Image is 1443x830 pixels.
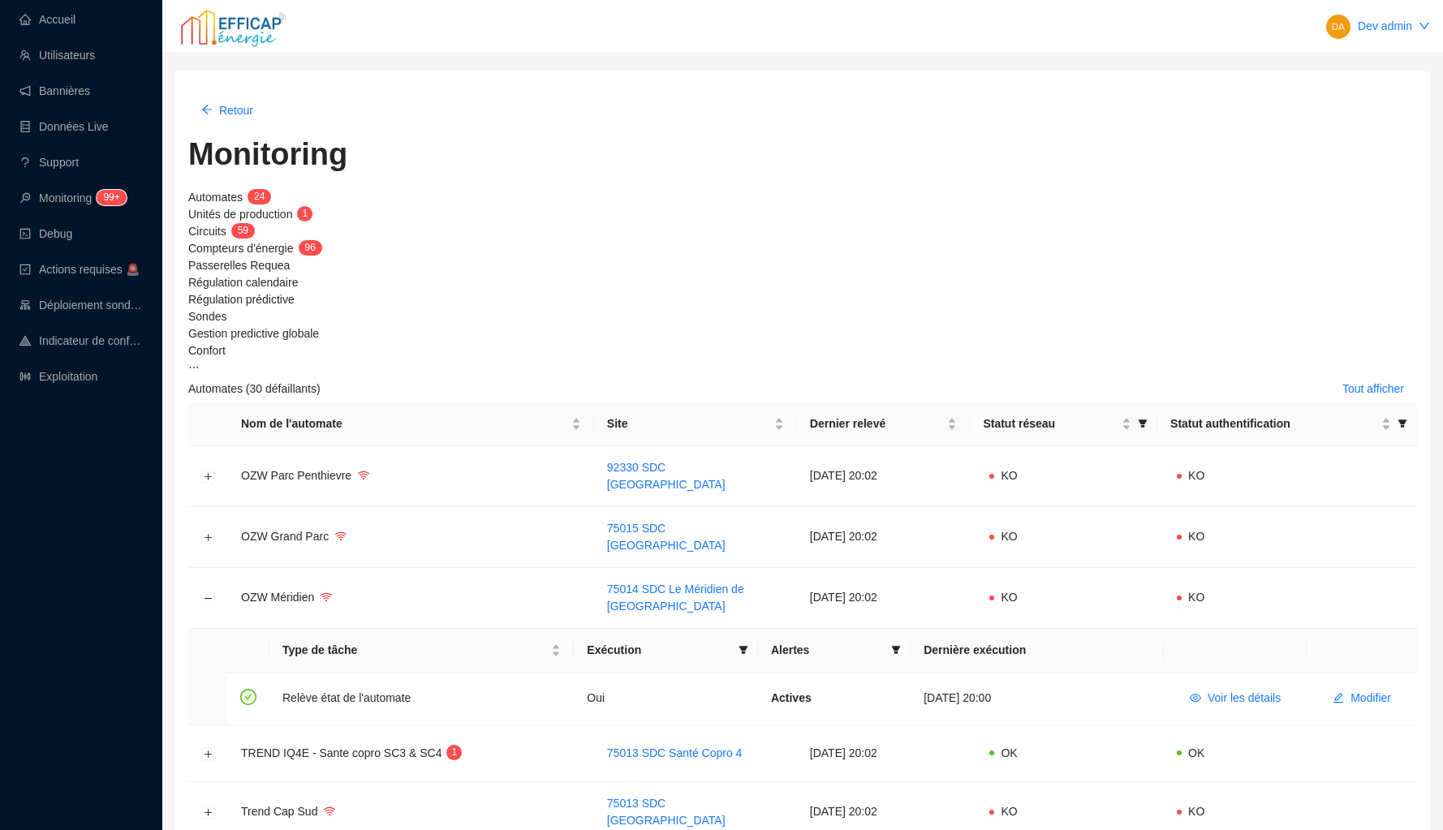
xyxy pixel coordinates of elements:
span: Trend Cap Sud [241,805,317,818]
span: OZW Méridien [241,591,314,604]
a: monitorMonitoring99+ [19,191,122,204]
span: filter [1398,419,1407,428]
a: 75013 SDC Santé Copro 4 [607,746,743,759]
span: Exécution [587,642,732,659]
span: Statut authentification [1170,415,1378,432]
a: 75013 SDC [GEOGRAPHIC_DATA] [607,797,726,827]
span: filter [735,639,752,662]
span: Automates [188,191,243,204]
a: codeDebug [19,227,72,240]
span: ellipsis [188,362,200,373]
span: Unités de production [188,208,292,221]
span: KO [1001,530,1017,543]
div: Confort [188,342,1417,359]
h1: Monitoring [188,136,1417,174]
span: check-circle [240,689,256,705]
sup: 59 [231,223,255,239]
span: KO [1188,591,1204,604]
a: notificationBannières [19,84,90,97]
span: TREND IQ4E - Sante copro SC3 & SC4 [241,746,442,759]
a: 75014 SDC Le Méridien de [GEOGRAPHIC_DATA] [607,583,744,613]
span: KO [1001,805,1017,818]
button: Voir les détails [1177,686,1294,712]
span: arrow-left [201,104,213,115]
td: [DATE] 20:00 [911,673,1164,725]
span: Compteurs d'énergie [188,242,294,255]
span: OK [1001,746,1017,759]
a: questionSupport [19,156,79,169]
span: KO [1001,591,1017,604]
span: OZW Parc Penthievre [241,469,351,482]
sup: 96 [299,240,322,256]
span: Statut réseau [983,415,1118,432]
span: Type de tâche [282,642,548,659]
button: Développer la ligne [202,806,215,819]
th: Nom de l'automate [228,402,594,446]
button: Tout afficher [1329,376,1417,402]
th: Dernier relevé [797,402,971,446]
a: databaseDonnées Live [19,120,109,133]
th: Statut authentification [1157,402,1417,446]
span: 9 [305,242,311,253]
a: slidersExploitation [19,370,97,383]
span: KO [1001,469,1017,482]
span: wifi [335,531,347,542]
span: Oui [587,691,605,704]
a: 75015 SDC [GEOGRAPHIC_DATA] [607,522,726,552]
span: Automates (30 défaillants) [188,382,321,395]
button: ellipsis [188,359,200,376]
span: eye [1190,692,1201,703]
td: Relève état de l'automate [269,673,574,725]
td: [DATE] 20:02 [797,446,971,507]
a: homeAccueil [19,13,75,26]
sup: 1 [446,745,462,760]
span: Voir les détails [1208,690,1281,707]
a: heat-mapIndicateur de confort [19,334,143,347]
th: Site [594,402,797,446]
span: filter [1138,419,1148,428]
span: filter [888,639,904,662]
span: filter [1135,412,1151,436]
span: down [1419,20,1430,32]
th: Type de tâche [269,629,574,673]
a: 92330 SDC [GEOGRAPHIC_DATA] [607,461,726,491]
span: wifi [321,591,332,603]
span: 2 [254,191,260,202]
button: Développer la ligne [202,531,215,544]
button: Réduire la ligne [202,592,215,605]
td: [DATE] 20:02 [797,568,971,629]
button: Développer la ligne [202,471,215,484]
span: filter [739,645,748,655]
a: teamUtilisateurs [19,49,95,62]
span: Passerelles Requea [188,259,290,272]
span: check-square [19,264,31,275]
sup: 24 [248,189,271,204]
th: Dernière exécution [911,629,1164,673]
span: wifi [324,806,335,817]
span: 1 [303,208,308,219]
span: filter [891,645,901,655]
span: Dernier relevé [810,415,945,432]
span: Actions requises 🚨 [39,263,140,276]
span: Tout afficher [1342,381,1404,398]
div: Sondes [188,308,1417,325]
span: OK [1188,746,1204,759]
span: OZW Grand Parc [241,530,329,543]
span: Nom de l'automate [241,415,568,432]
span: 9 [243,223,248,239]
span: Circuits [188,225,226,238]
span: Modifier [1350,690,1391,707]
sup: 180 [97,190,126,205]
th: Statut réseau [970,402,1157,446]
span: KO [1188,805,1204,818]
span: edit [1333,692,1344,703]
strong: Actives [771,691,812,704]
span: Site [607,415,771,432]
button: Retour [188,97,266,123]
div: Régulation prédictive [188,291,1417,308]
div: Gestion predictive globale [188,325,1417,342]
span: 4 [260,189,265,204]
